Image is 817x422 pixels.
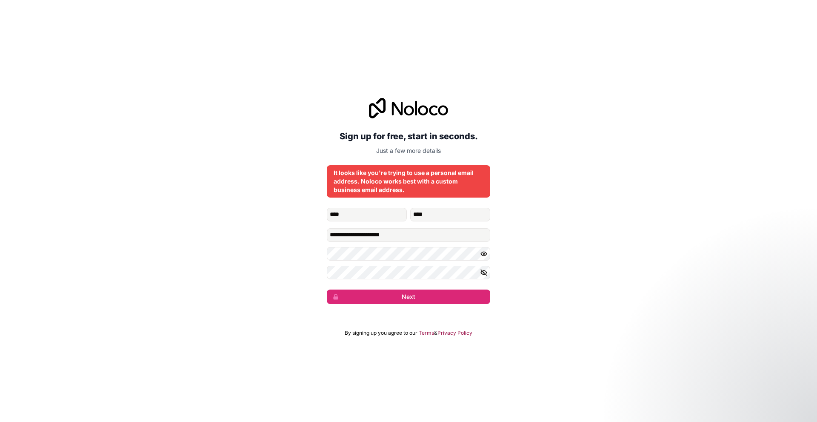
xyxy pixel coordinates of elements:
input: Email address [327,228,490,242]
a: Privacy Policy [437,330,472,336]
input: given-name [327,208,407,221]
input: Confirm password [327,266,490,279]
input: Password [327,247,490,261]
span: By signing up you agree to our [345,330,417,336]
h2: Sign up for free, start in seconds. [327,129,490,144]
p: Just a few more details [327,146,490,155]
span: & [434,330,437,336]
iframe: Intercom notifications message [647,358,817,418]
input: family-name [410,208,490,221]
a: Terms [419,330,434,336]
div: It looks like you're trying to use a personal email address. Noloco works best with a custom busi... [334,169,483,194]
button: Next [327,290,490,304]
